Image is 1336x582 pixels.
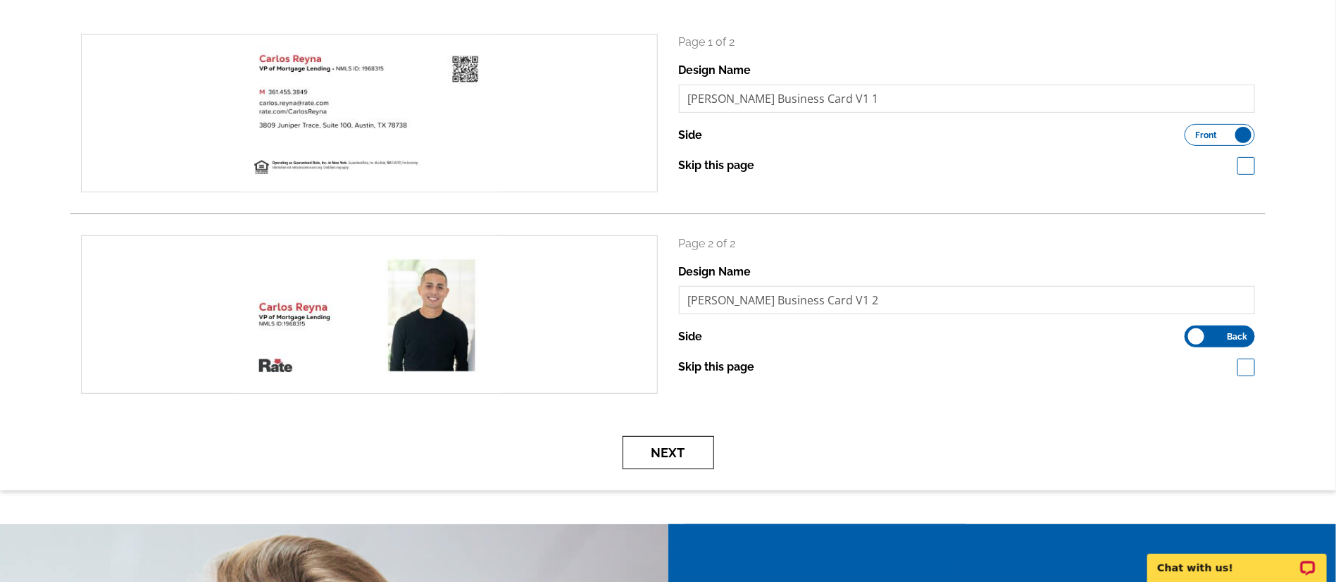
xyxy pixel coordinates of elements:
label: Side [679,127,703,144]
span: Front [1196,132,1218,139]
label: Design Name [679,264,751,280]
label: Skip this page [679,359,755,376]
span: Back [1227,333,1247,340]
p: Page 1 of 2 [679,34,1256,51]
p: Page 2 of 2 [679,235,1256,252]
iframe: LiveChat chat widget [1138,538,1336,582]
label: Design Name [679,62,751,79]
label: Side [679,328,703,345]
input: File Name [679,85,1256,113]
input: File Name [679,286,1256,314]
button: Next [623,436,714,469]
label: Skip this page [679,157,755,174]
